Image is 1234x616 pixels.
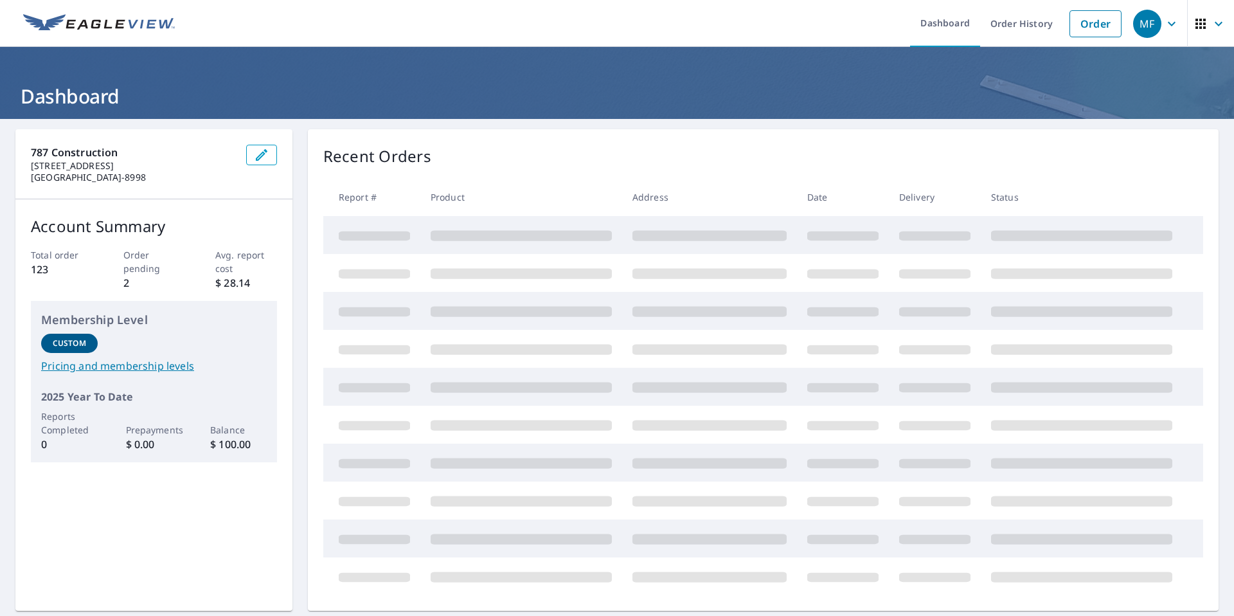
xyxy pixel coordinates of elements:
[420,178,622,216] th: Product
[215,248,277,275] p: Avg. report cost
[126,437,183,452] p: $ 0.00
[622,178,797,216] th: Address
[23,14,175,33] img: EV Logo
[15,83,1219,109] h1: Dashboard
[53,338,86,349] p: Custom
[31,262,93,277] p: 123
[1133,10,1161,38] div: MF
[41,358,267,374] a: Pricing and membership levels
[210,423,267,437] p: Balance
[123,248,185,275] p: Order pending
[981,178,1183,216] th: Status
[31,145,236,160] p: 787 Construction
[323,178,420,216] th: Report #
[31,215,277,238] p: Account Summary
[41,389,267,404] p: 2025 Year To Date
[1069,10,1122,37] a: Order
[31,160,236,172] p: [STREET_ADDRESS]
[126,423,183,437] p: Prepayments
[210,437,267,452] p: $ 100.00
[41,437,98,452] p: 0
[31,248,93,262] p: Total order
[123,275,185,291] p: 2
[215,275,277,291] p: $ 28.14
[41,410,98,437] p: Reports Completed
[31,172,236,183] p: [GEOGRAPHIC_DATA]-8998
[797,178,889,216] th: Date
[889,178,981,216] th: Delivery
[41,311,267,329] p: Membership Level
[323,145,431,168] p: Recent Orders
